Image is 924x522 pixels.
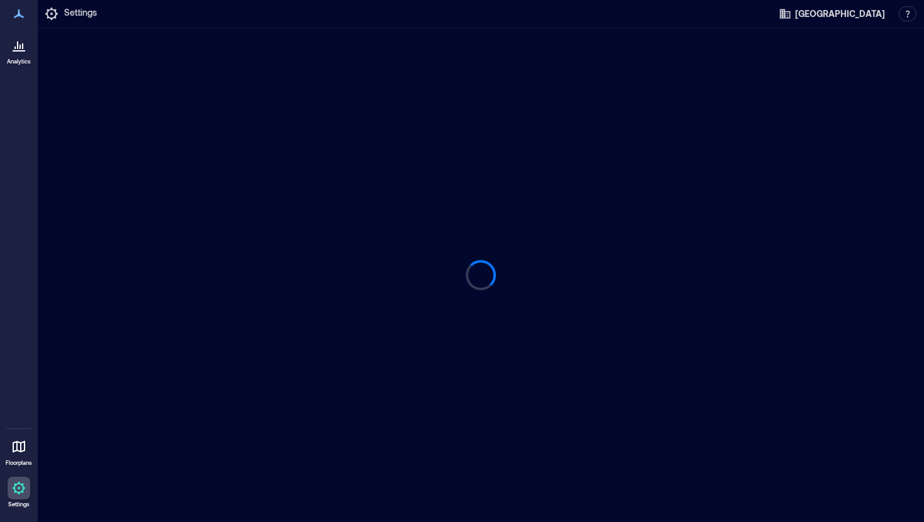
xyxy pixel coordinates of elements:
p: Settings [8,501,30,508]
p: Floorplans [6,459,32,467]
a: Floorplans [2,432,36,470]
a: Settings [4,473,34,512]
a: Analytics [3,30,35,69]
p: Analytics [7,58,31,65]
button: [GEOGRAPHIC_DATA] [775,4,889,24]
span: [GEOGRAPHIC_DATA] [795,8,885,20]
p: Settings [64,6,97,21]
